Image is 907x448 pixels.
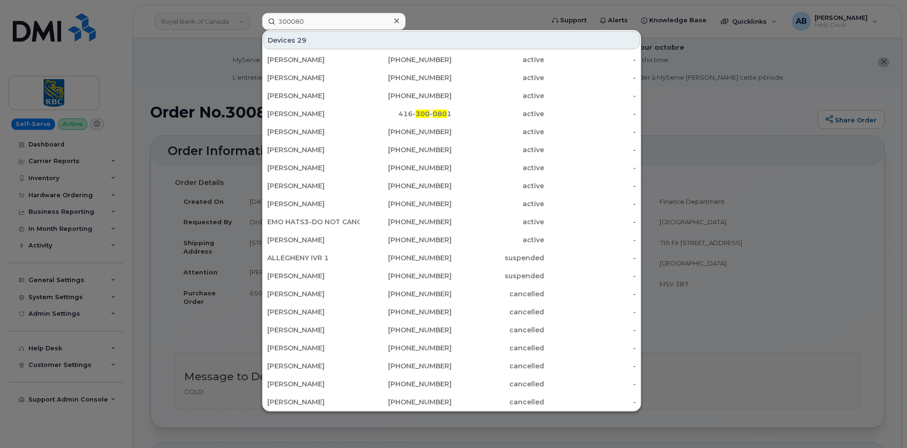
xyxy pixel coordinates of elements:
div: - [544,127,636,137]
div: 416- - 1 [360,109,452,119]
div: - [544,55,636,64]
div: suspended [452,271,544,281]
a: [PERSON_NAME][PHONE_NUMBER]cancelled- [263,357,640,375]
div: [PHONE_NUMBER] [360,91,452,101]
a: [PERSON_NAME][PHONE_NUMBER]cancelled- [263,393,640,411]
div: ALLEGHENY IVR 1 [267,253,360,263]
div: [PERSON_NAME] [267,289,360,299]
div: [PERSON_NAME] [267,109,360,119]
div: [PHONE_NUMBER] [360,253,452,263]
div: - [544,343,636,353]
div: [PHONE_NUMBER] [360,325,452,335]
div: cancelled [452,289,544,299]
div: active [452,73,544,82]
a: [PERSON_NAME][PHONE_NUMBER]active- [263,177,640,194]
div: active [452,55,544,64]
div: EMO HATS3-DO NOT CANCEL [267,217,360,227]
div: [PHONE_NUMBER] [360,181,452,191]
div: active [452,181,544,191]
div: Devices [263,31,640,49]
div: [PHONE_NUMBER] [360,379,452,389]
div: cancelled [452,307,544,317]
div: - [544,325,636,335]
a: [PERSON_NAME][PHONE_NUMBER]cancelled- [263,303,640,320]
div: - [544,235,636,245]
div: suspended [452,253,544,263]
a: ALLEGHENY IVR 1[PHONE_NUMBER]suspended- [263,249,640,266]
div: [PERSON_NAME] [267,397,360,407]
div: - [544,289,636,299]
div: [PERSON_NAME] [267,361,360,371]
a: [PERSON_NAME][PHONE_NUMBER]active- [263,159,640,176]
div: cancelled [452,343,544,353]
div: cancelled [452,397,544,407]
div: active [452,217,544,227]
div: [PHONE_NUMBER] [360,127,452,137]
div: - [544,73,636,82]
span: 080 [433,110,447,118]
div: active [452,145,544,155]
div: [PHONE_NUMBER] [360,55,452,64]
div: - [544,109,636,119]
div: [PERSON_NAME] [267,307,360,317]
div: [PHONE_NUMBER] [360,343,452,353]
a: [PERSON_NAME][PHONE_NUMBER]active- [263,51,640,68]
a: [PERSON_NAME][PHONE_NUMBER]active- [263,231,640,248]
div: active [452,127,544,137]
div: [PHONE_NUMBER] [360,307,452,317]
div: - [544,217,636,227]
div: [PHONE_NUMBER] [360,235,452,245]
a: [PERSON_NAME][PHONE_NUMBER]active- [263,141,640,158]
div: [PHONE_NUMBER] [360,271,452,281]
div: active [452,235,544,245]
div: - [544,163,636,173]
div: - [544,379,636,389]
div: [PHONE_NUMBER] [360,289,452,299]
a: [PERSON_NAME][PHONE_NUMBER]active- [263,87,640,104]
a: [PERSON_NAME][PHONE_NUMBER]active- [263,195,640,212]
div: [PERSON_NAME] [267,235,360,245]
div: [PERSON_NAME] [267,325,360,335]
a: [PERSON_NAME]416-300-0801active- [263,105,640,122]
div: [PHONE_NUMBER] [360,217,452,227]
div: cancelled [452,361,544,371]
div: [PERSON_NAME] [267,145,360,155]
div: [PHONE_NUMBER] [360,361,452,371]
div: [PERSON_NAME] [267,199,360,209]
div: active [452,163,544,173]
div: [PHONE_NUMBER] [360,163,452,173]
div: - [544,253,636,263]
div: active [452,199,544,209]
div: [PERSON_NAME] [267,163,360,173]
div: cancelled [452,325,544,335]
div: [PERSON_NAME] [267,127,360,137]
div: [PERSON_NAME] [267,55,360,64]
div: cancelled [452,379,544,389]
div: [PERSON_NAME] [267,379,360,389]
div: [PERSON_NAME] [267,73,360,82]
span: 29 [297,36,307,45]
div: [PERSON_NAME] [267,181,360,191]
div: [PHONE_NUMBER] [360,145,452,155]
div: - [544,361,636,371]
div: - [544,91,636,101]
div: - [544,271,636,281]
div: - [544,397,636,407]
div: - [544,181,636,191]
a: EMO HATS3-DO NOT CANCEL[PHONE_NUMBER]active- [263,213,640,230]
div: - [544,199,636,209]
a: [PERSON_NAME][PHONE_NUMBER]cancelled- [263,321,640,338]
a: [PERSON_NAME][PHONE_NUMBER]cancelled- [263,375,640,393]
div: [PERSON_NAME] [267,91,360,101]
div: active [452,91,544,101]
a: [PERSON_NAME][PHONE_NUMBER]cancelled- [263,285,640,302]
div: [PHONE_NUMBER] [360,199,452,209]
a: [PERSON_NAME][PHONE_NUMBER]active- [263,123,640,140]
a: [PERSON_NAME][PHONE_NUMBER]cancelled- [263,339,640,357]
div: active [452,109,544,119]
div: - [544,307,636,317]
div: [PERSON_NAME] [267,271,360,281]
a: [PERSON_NAME][PHONE_NUMBER]active- [263,69,640,86]
span: 300 [416,110,430,118]
div: - [544,145,636,155]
